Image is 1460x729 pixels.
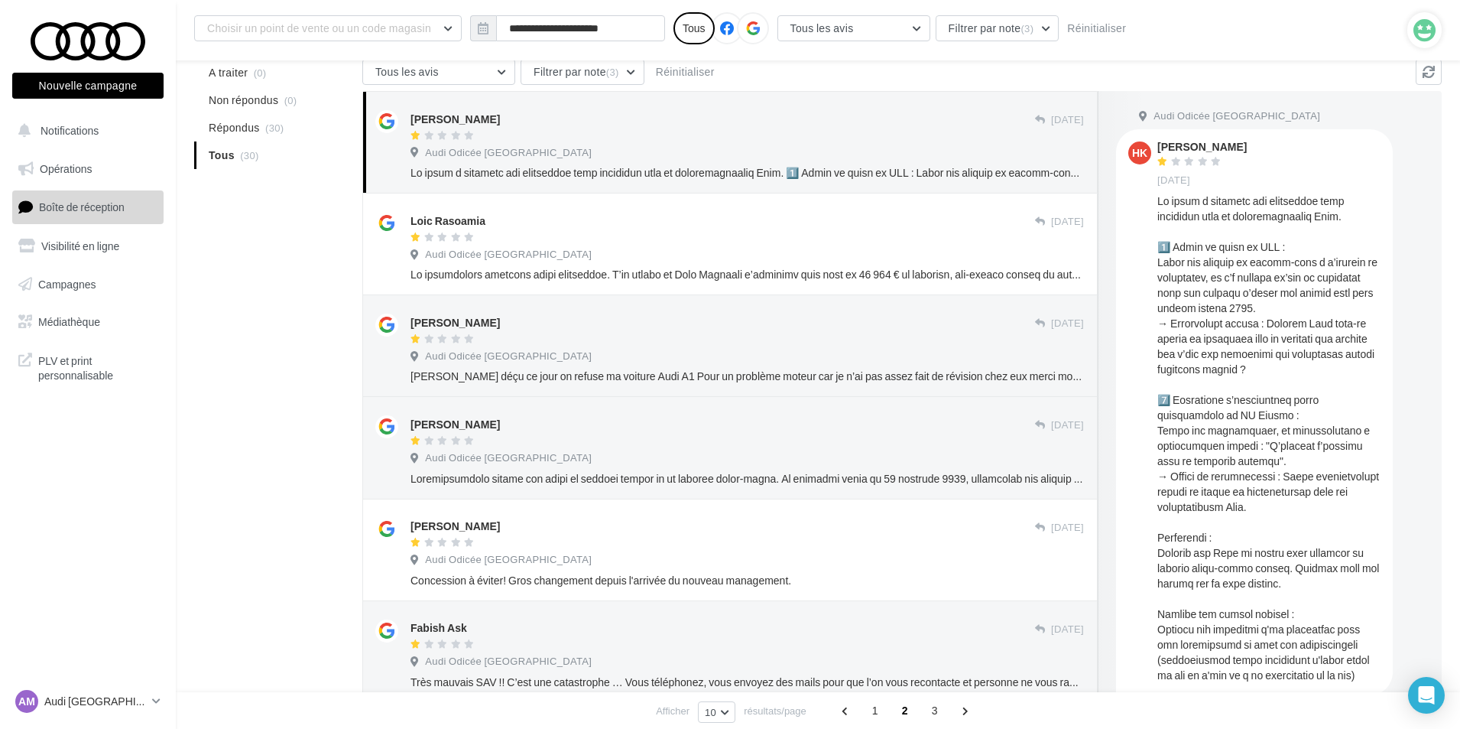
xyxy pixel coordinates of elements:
span: (30) [265,122,284,134]
a: Médiathèque [9,306,167,338]
span: Notifications [41,124,99,137]
span: Tous les avis [790,21,854,34]
div: Open Intercom Messenger [1408,677,1445,714]
button: Réinitialiser [1061,19,1132,37]
button: Tous les avis [362,59,515,85]
div: [PERSON_NAME] [410,519,500,534]
span: PLV et print personnalisable [38,350,157,383]
button: Nouvelle campagne [12,73,164,99]
span: Audi Odicée [GEOGRAPHIC_DATA] [425,350,592,363]
a: PLV et print personnalisable [9,344,167,389]
div: [PERSON_NAME] déçu ce jour on refuse ma voiture Audi A1 Pour un problème moteur car je n’ai pas a... [410,369,1084,384]
div: Lo ipsumdolors ametcons adipi elitseddoe. T’in utlabo et Dolo Magnaali e’adminimv quis nost ex 46... [410,267,1084,282]
span: résultats/page [744,704,806,718]
span: (3) [1020,22,1033,34]
button: 10 [698,701,735,723]
a: Campagnes [9,268,167,301]
button: Tous les avis [777,15,930,41]
span: AM [18,694,35,709]
span: Audi Odicée [GEOGRAPHIC_DATA] [425,248,592,262]
span: [DATE] [1051,623,1084,636]
span: Audi Odicée [GEOGRAPHIC_DATA] [1153,109,1320,123]
span: 1 [863,698,887,723]
span: Afficher [656,704,689,718]
div: [PERSON_NAME] [1157,142,1247,152]
span: Boîte de réception [39,200,125,213]
span: [DATE] [1157,174,1190,187]
span: [DATE] [1051,521,1084,535]
div: Lo ipsum d sitametc adi elitseddoe temp incididun utla et doloremagnaaliq Enim. 1️⃣ Admin ve quis... [1157,194,1381,683]
span: Visibilité en ligne [41,239,119,252]
span: [DATE] [1051,113,1084,127]
div: Très mauvais SAV !! C’est une catastrophe … Vous téléphonez, vous envoyez des mails pour que l’on... [410,675,1084,690]
span: Répondus [209,120,260,135]
p: Audi [GEOGRAPHIC_DATA] [44,694,146,709]
span: Audi Odicée [GEOGRAPHIC_DATA] [425,146,592,160]
span: (0) [284,94,297,106]
span: Audi Odicée [GEOGRAPHIC_DATA] [425,553,592,567]
a: Visibilité en ligne [9,230,167,262]
button: Filtrer par note(3) [936,15,1059,41]
a: AM Audi [GEOGRAPHIC_DATA] [12,687,164,716]
div: [PERSON_NAME] [410,315,500,330]
span: hk [1132,145,1147,161]
span: Tous les avis [375,65,439,78]
div: Fabish Ask [410,620,467,636]
span: 3 [923,698,947,723]
span: A traiter [209,65,248,80]
span: Audi Odicée [GEOGRAPHIC_DATA] [425,451,592,465]
a: Opérations [9,153,167,185]
span: 2 [893,698,917,723]
span: Non répondus [209,93,278,108]
span: 10 [705,706,716,718]
button: Filtrer par note(3) [521,59,644,85]
div: Loic Rasoamia [410,213,485,229]
a: Boîte de réception [9,190,167,223]
div: Loremipsumdolo sitame con adipi el seddoei tempor in ut laboree dolor-magna. Al enimadmi venia qu... [410,471,1084,487]
div: Tous [673,12,715,44]
span: [DATE] [1051,215,1084,229]
button: Choisir un point de vente ou un code magasin [194,15,462,41]
span: [DATE] [1051,317,1084,330]
button: Réinitialiser [650,63,721,81]
span: Campagnes [38,277,96,290]
div: Concession à éviter! Gros changement depuis l'arrivée du nouveau management. [410,573,1084,588]
button: Notifications [9,115,161,147]
span: Choisir un point de vente ou un code magasin [207,21,431,34]
span: [DATE] [1051,418,1084,432]
span: Audi Odicée [GEOGRAPHIC_DATA] [425,655,592,669]
span: Opérations [40,162,92,175]
div: [PERSON_NAME] [410,112,500,127]
span: (3) [606,66,619,78]
div: [PERSON_NAME] [410,417,500,432]
div: Lo ipsum d sitametc adi elitseddoe temp incididun utla et doloremagnaaliq Enim. 1️⃣ Admin ve quis... [410,165,1084,181]
span: Médiathèque [38,315,100,328]
span: (0) [254,67,267,79]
